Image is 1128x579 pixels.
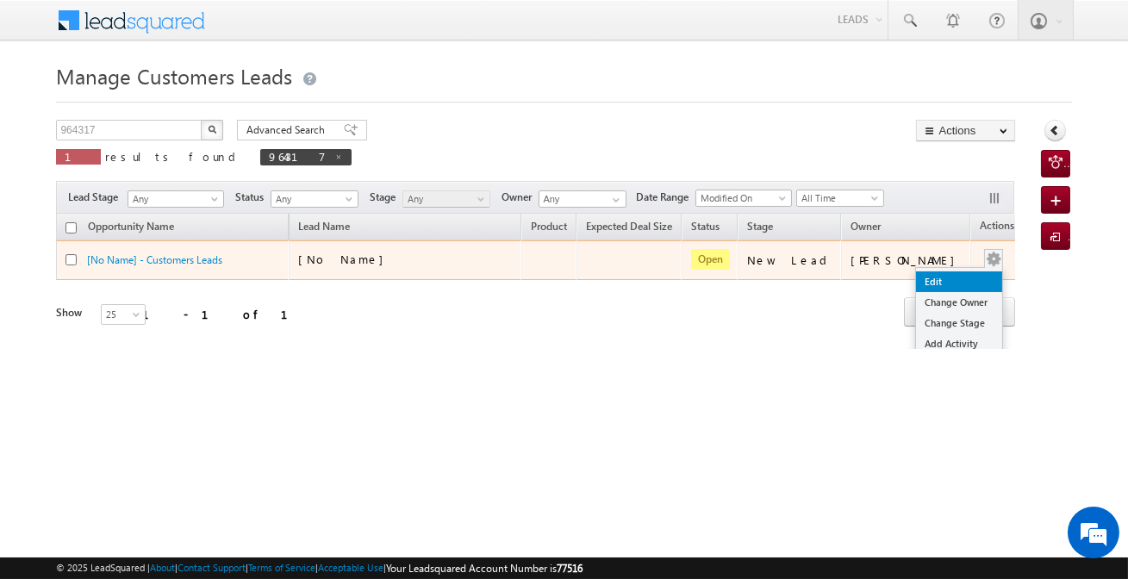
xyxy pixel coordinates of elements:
[56,62,292,90] span: Manage Customers Leads
[797,190,879,206] span: All Time
[904,299,936,327] a: prev
[682,217,728,240] a: Status
[128,191,218,207] span: Any
[586,220,672,233] span: Expected Deal Size
[557,562,583,575] span: 77516
[696,190,786,206] span: Modified On
[271,190,358,208] a: Any
[68,190,125,205] span: Lead Stage
[290,217,358,240] span: Lead Name
[65,222,77,233] input: Check all records
[971,216,1023,239] span: Actions
[79,217,183,240] a: Opportunity Name
[691,249,730,270] span: Open
[636,190,695,205] span: Date Range
[916,292,1002,313] a: Change Owner
[916,271,1002,292] a: Edit
[246,122,330,138] span: Advanced Search
[105,149,242,164] span: results found
[403,191,485,207] span: Any
[539,190,626,208] input: Type to Search
[502,190,539,205] span: Owner
[747,220,773,233] span: Stage
[150,562,175,573] a: About
[128,190,224,208] a: Any
[851,220,881,233] span: Owner
[695,190,792,207] a: Modified On
[796,190,884,207] a: All Time
[916,313,1002,333] a: Change Stage
[851,252,963,268] div: [PERSON_NAME]
[88,220,174,233] span: Opportunity Name
[102,307,147,322] span: 25
[603,191,625,209] a: Show All Items
[235,190,271,205] span: Status
[402,190,490,208] a: Any
[65,149,92,164] span: 1
[87,253,222,266] a: [No Name] - Customers Leads
[101,304,146,325] a: 25
[318,562,383,573] a: Acceptable Use
[370,190,402,205] span: Stage
[904,297,936,327] span: prev
[577,217,681,240] a: Expected Deal Size
[298,252,392,266] span: [No Name]
[178,562,246,573] a: Contact Support
[916,333,1002,354] a: Add Activity
[738,217,782,240] a: Stage
[747,252,833,268] div: New Lead
[56,305,87,321] div: Show
[916,120,1015,141] button: Actions
[531,220,567,233] span: Product
[386,562,583,575] span: Your Leadsquared Account Number is
[56,560,583,576] span: © 2025 LeadSquared | | | | |
[269,149,326,164] span: 964317
[142,304,308,324] div: 1 - 1 of 1
[208,125,216,134] img: Search
[248,562,315,573] a: Terms of Service
[271,191,353,207] span: Any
